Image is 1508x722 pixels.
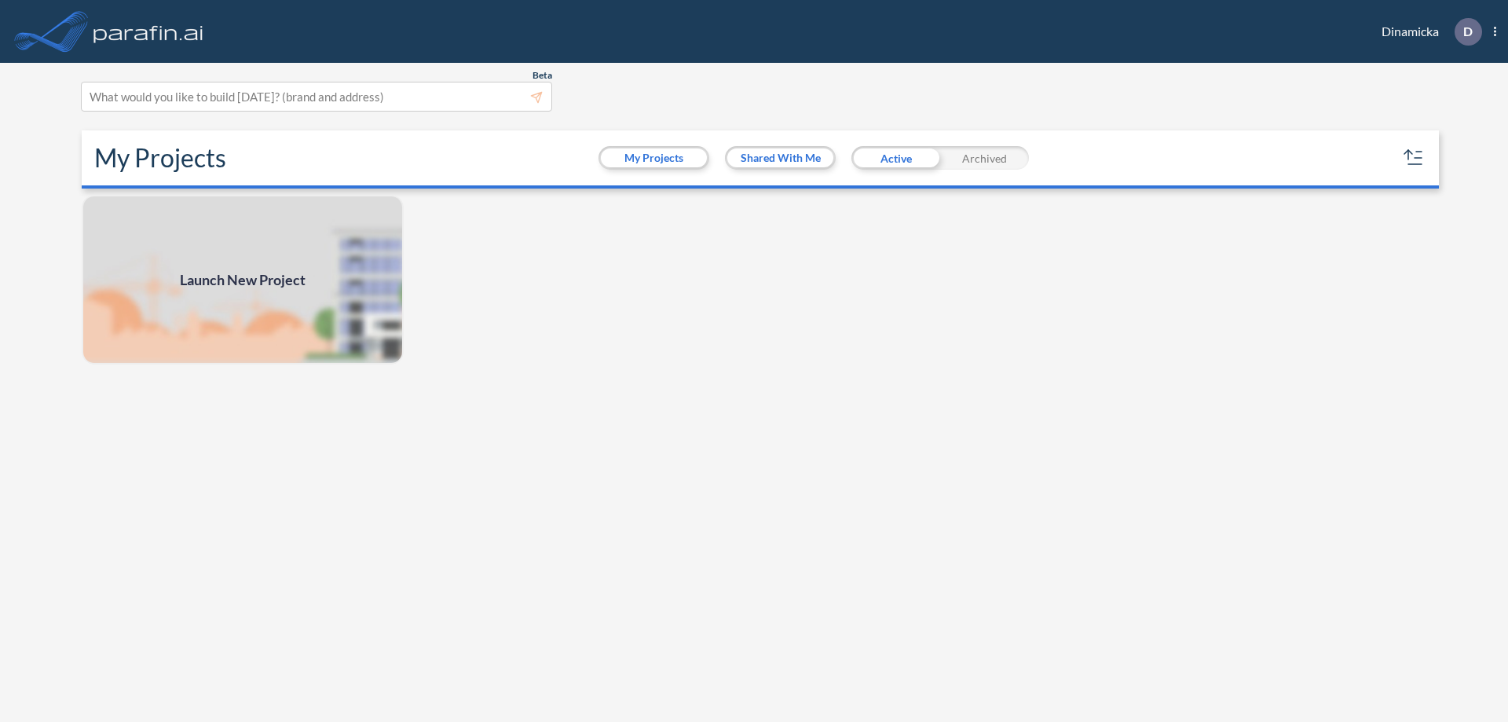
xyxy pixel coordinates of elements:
[1463,24,1473,38] p: D
[1401,145,1426,170] button: sort
[727,148,833,167] button: Shared With Me
[1358,18,1496,46] div: Dinamicka
[940,146,1029,170] div: Archived
[82,195,404,365] img: add
[82,195,404,365] a: Launch New Project
[851,146,940,170] div: Active
[601,148,707,167] button: My Projects
[533,69,552,82] span: Beta
[90,16,207,47] img: logo
[180,269,306,291] span: Launch New Project
[94,143,226,173] h2: My Projects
